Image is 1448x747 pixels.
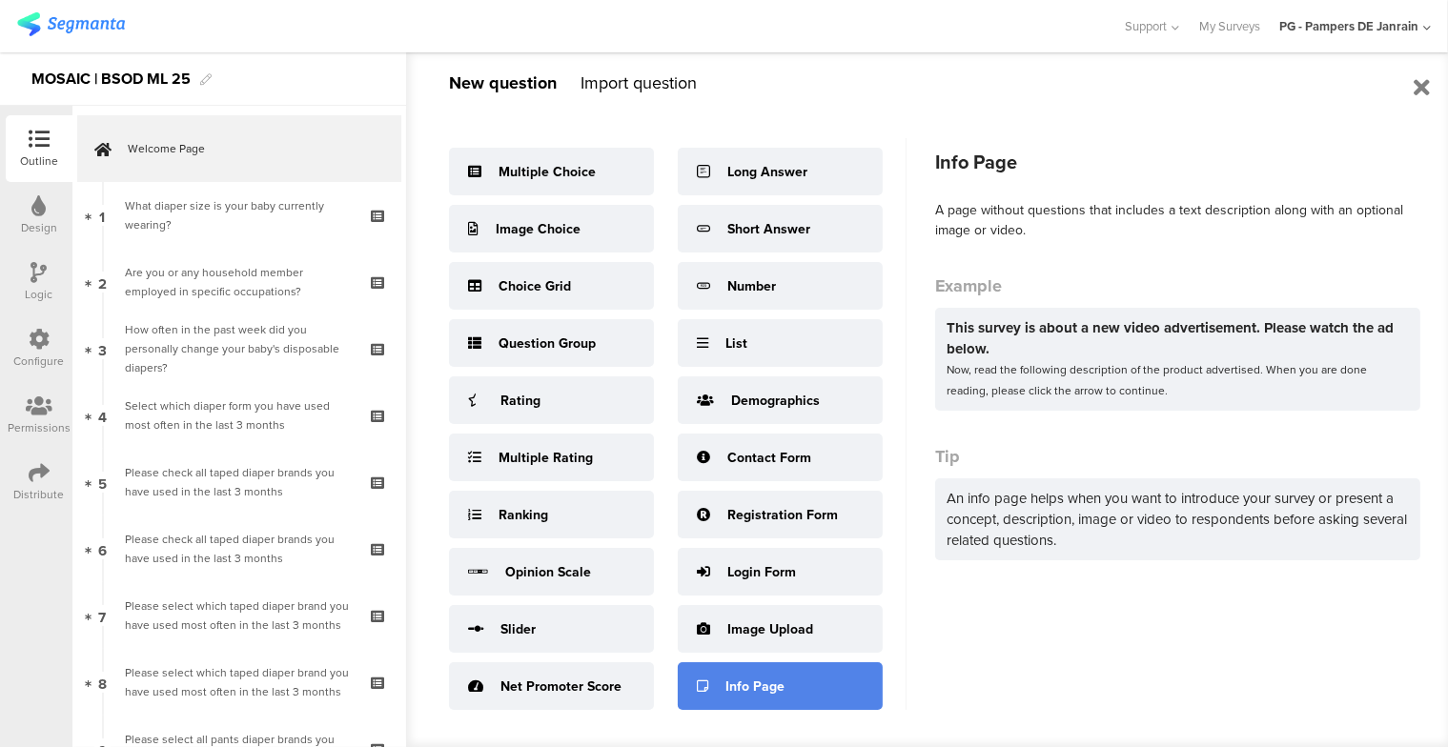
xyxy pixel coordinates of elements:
a: 3 How often in the past week did you personally change your baby's disposable diapers? [77,315,401,382]
div: Tip [935,444,1420,469]
div: Info Page [725,676,785,697]
div: Please select which taped diaper brand you have used most often in the last 3 months [125,663,353,701]
div: Logic [26,286,53,303]
div: PG - Pampers DE Janrain [1279,17,1418,35]
div: Now, read the following description of the product advertised. When you are done reading, please ... [947,359,1409,401]
a: 2 Are you or any household member employed in specific occupations? [77,249,401,315]
div: MOSAIC | BSOD ML 25 [31,64,191,94]
div: Demographics [731,391,820,411]
div: Please check all taped diaper brands you have used in the last 3 months [125,463,353,501]
span: Welcome Page [128,139,372,158]
div: New question [449,71,557,95]
div: Info Page [935,148,1420,176]
div: An info page helps when you want to introduce your survey or present a concept, description, imag... [935,478,1420,560]
div: Contact Form [727,448,811,468]
a: 4 Select which diaper form you have used most often in the last 3 months [77,382,401,449]
span: 4 [98,405,107,426]
div: Registration Form [727,505,838,525]
div: Please select which taped diaper brand you have used most often in the last 3 months [125,596,353,635]
div: Net Promoter Score [500,676,622,697]
div: Ranking [499,505,548,525]
div: Long Answer [727,162,807,182]
a: 8 Please select which taped diaper brand you have used most often in the last 3 months [77,649,401,716]
div: Outline [20,152,58,170]
span: Support [1126,17,1168,35]
div: Opinion Scale [505,562,591,582]
span: 1 [100,205,106,226]
div: Design [21,219,57,236]
a: 1 What diaper size is your baby currently wearing? [77,182,401,249]
span: 2 [98,272,107,293]
div: Image Upload [727,619,813,639]
a: 6 Please check all taped diaper brands you have used in the last 3 months [77,515,401,582]
img: segmanta logo [17,12,125,36]
span: 5 [98,472,107,493]
div: This survey is about a new video advertisement. Please watch the ad below. [947,317,1409,359]
a: 5 Please check all taped diaper brands you have used in the last 3 months [77,449,401,515]
div: Rating [500,391,540,411]
div: Short Answer [727,219,810,239]
div: Example [935,273,1420,298]
div: Slider [500,619,536,639]
div: Are you or any household member employed in specific occupations? [125,263,353,301]
div: Number [727,276,776,296]
div: Login Form [727,562,796,582]
div: Multiple Choice [499,162,596,182]
div: Import question [581,71,697,95]
div: A page without questions that includes a text description along with an optional image or video. [935,200,1420,240]
a: 7 Please select which taped diaper brand you have used most often in the last 3 months [77,582,401,649]
span: 3 [98,338,107,359]
div: Image Choice [496,219,581,239]
div: Multiple Rating [499,448,593,468]
div: Configure [14,353,65,370]
div: Choice Grid [499,276,571,296]
div: Permissions [8,419,71,436]
div: Distribute [14,486,65,503]
div: Select which diaper form you have used most often in the last 3 months [125,396,353,434]
a: Welcome Page [77,115,401,182]
div: List [725,333,747,353]
span: 7 [99,605,107,626]
div: What diaper size is your baby currently wearing? [125,196,353,234]
div: How often in the past week did you personally change your baby's disposable diapers? [125,320,353,377]
span: 8 [98,672,107,693]
div: Please check all taped diaper brands you have used in the last 3 months [125,530,353,568]
div: Question Group [499,333,596,353]
span: 6 [98,538,107,559]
